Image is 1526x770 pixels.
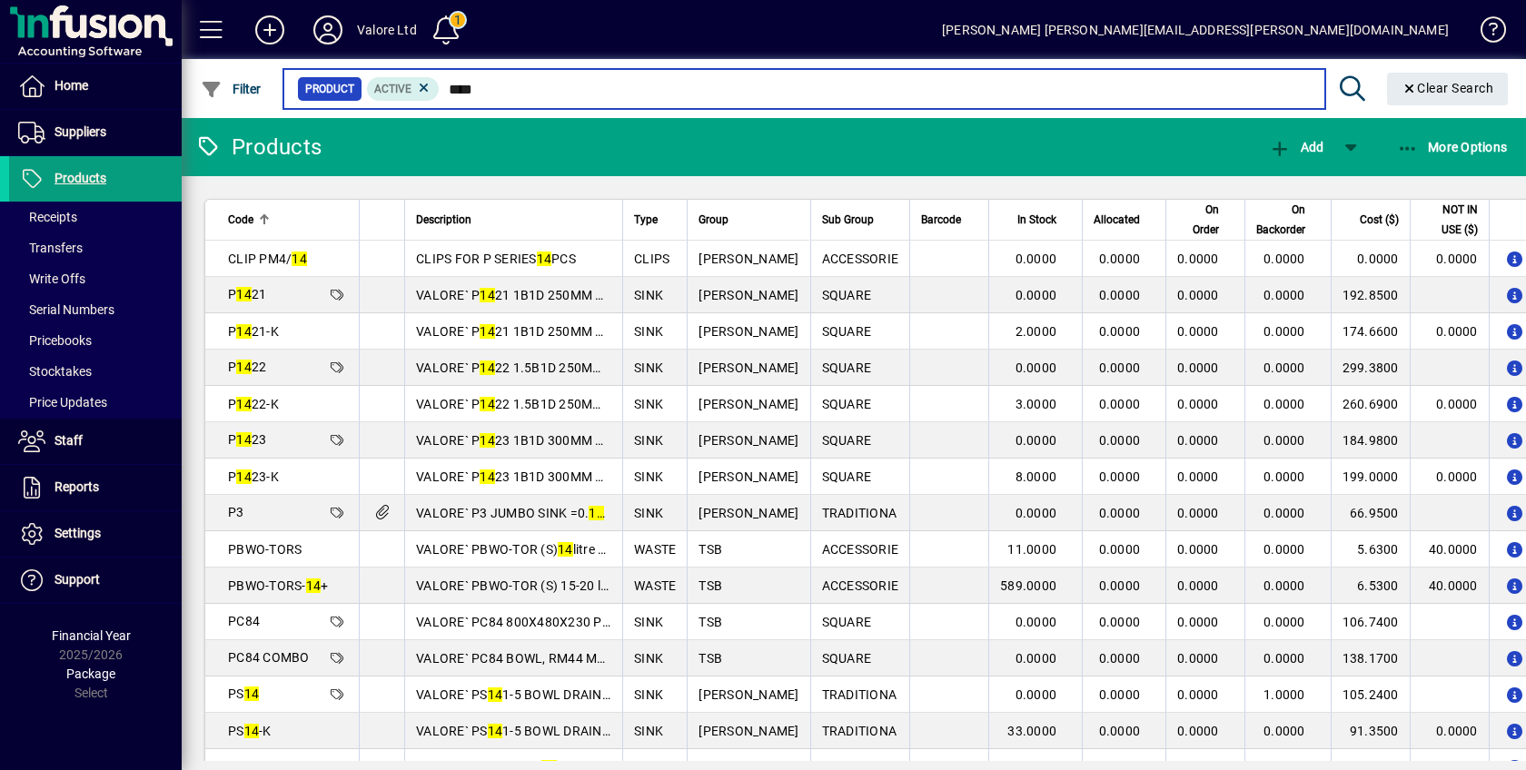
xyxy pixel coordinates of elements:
td: 91.3500 [1331,713,1410,749]
span: 0.0000 [1016,615,1057,629]
td: 0.0000 [1410,241,1489,277]
button: Add [241,14,299,46]
span: 0.0000 [1099,578,1141,593]
span: 0.0000 [1099,324,1141,339]
span: SQUARE [822,360,872,375]
span: Transfers [18,241,83,255]
span: SINK [634,433,663,448]
span: [PERSON_NAME] [699,506,798,520]
span: On Backorder [1256,200,1305,240]
span: [PERSON_NAME] [699,288,798,302]
span: 0.0000 [1263,724,1305,738]
span: 0.0000 [1099,651,1141,666]
span: 0.0000 [1099,360,1141,375]
span: PBWO-TORS- + [228,578,328,593]
span: 0.0000 [1177,397,1219,411]
span: Pricebooks [18,333,92,348]
span: VALORE` PC84 800X480X230 PREPARATION BOWL =0. M3 [416,615,774,629]
span: P 22 [228,360,266,374]
span: In Stock [1017,210,1056,230]
span: Product [305,80,354,98]
td: 40.0000 [1410,568,1489,604]
span: 0.0000 [1099,397,1141,411]
em: 14 [236,432,252,447]
span: Package [66,666,115,681]
span: VALORE` P 22 1.5B1D 250MM DEEP BOWL 0.19M3 [416,397,726,411]
span: [PERSON_NAME] [699,433,798,448]
em: 14 [488,724,503,738]
a: Transfers [9,232,182,263]
span: Active [374,83,411,95]
span: P 22-K [228,397,279,411]
em: 14 [589,506,604,520]
em: 14 [480,397,495,411]
td: 0.0000 [1410,386,1489,422]
span: PBWO-TORS [228,542,302,557]
span: Products [54,171,106,185]
td: 5.6300 [1331,531,1410,568]
span: TRADITIONA [822,687,897,702]
span: [PERSON_NAME] [699,469,798,484]
span: 0.0000 [1177,542,1219,557]
span: 0.0000 [1099,433,1141,448]
span: VALORE` P3 JUMBO SINK =0. 0m3 [416,506,630,520]
td: 105.2400 [1331,676,1410,713]
span: Description [416,210,471,230]
span: CLIPS FOR P SERIES PCS [416,252,576,266]
td: 174.6600 [1331,313,1410,350]
a: Serial Numbers [9,294,182,325]
span: Clear Search [1402,81,1494,95]
span: WASTE [634,542,676,557]
span: CLIP PM4/ [228,252,307,266]
span: 33.0000 [1007,724,1056,738]
span: 0.0000 [1263,506,1305,520]
a: Reports [9,465,182,510]
span: P 21 [228,287,266,301]
span: [PERSON_NAME] [699,252,798,266]
div: Valore Ltd [357,15,417,44]
div: Type [634,210,676,230]
span: ACCESSORIE [822,578,899,593]
td: 138.1700 [1331,640,1410,676]
span: 0.0000 [1263,651,1305,666]
span: SQUARE [822,469,872,484]
span: SINK [634,651,663,666]
span: SQUARE [822,288,872,302]
a: Write Offs [9,263,182,294]
td: 199.0000 [1331,459,1410,495]
span: Reports [54,479,99,494]
span: PS [228,686,259,701]
span: VALORE` PBWO-TOR (S) litre O/F PIPE WASTE & RECTANGLE PLATE =0.01M3 [416,542,880,557]
em: 14 [480,288,495,302]
span: 8.0000 [1016,469,1057,484]
span: SINK [634,506,663,520]
span: SQUARE [822,397,872,411]
span: 0.0000 [1177,252,1219,266]
span: P 21-K [228,324,279,339]
span: 0.0000 [1099,542,1141,557]
em: 14 [236,397,252,411]
span: Filter [201,82,262,96]
td: 0.0000 [1410,313,1489,350]
span: TSB [699,615,722,629]
em: 14 [558,542,573,557]
span: Type [634,210,658,230]
span: [PERSON_NAME] [699,397,798,411]
span: 0.0000 [1016,433,1057,448]
em: 14 [236,360,252,374]
span: SINK [634,687,663,702]
span: 0.0000 [1177,724,1219,738]
span: VALORE` PC84 BOWL, RM44 MAT & PC42 BOARD =0. M3 [416,651,759,666]
span: 0.0000 [1263,324,1305,339]
div: Barcode [921,210,977,230]
span: TRADITIONA [822,724,897,738]
span: 0.0000 [1099,288,1141,302]
div: Sub Group [822,210,899,230]
span: TRADITIONA [822,506,897,520]
span: VALORE` PBWO-TOR (S) 15-20 litre TOP O/F PIPE & RECTANGLE PLATE ONLY =0.01M3 [416,578,923,593]
button: Profile [299,14,357,46]
span: SINK [634,324,663,339]
button: More Options [1392,131,1512,163]
span: 0.0000 [1177,651,1219,666]
div: Code [228,210,348,230]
